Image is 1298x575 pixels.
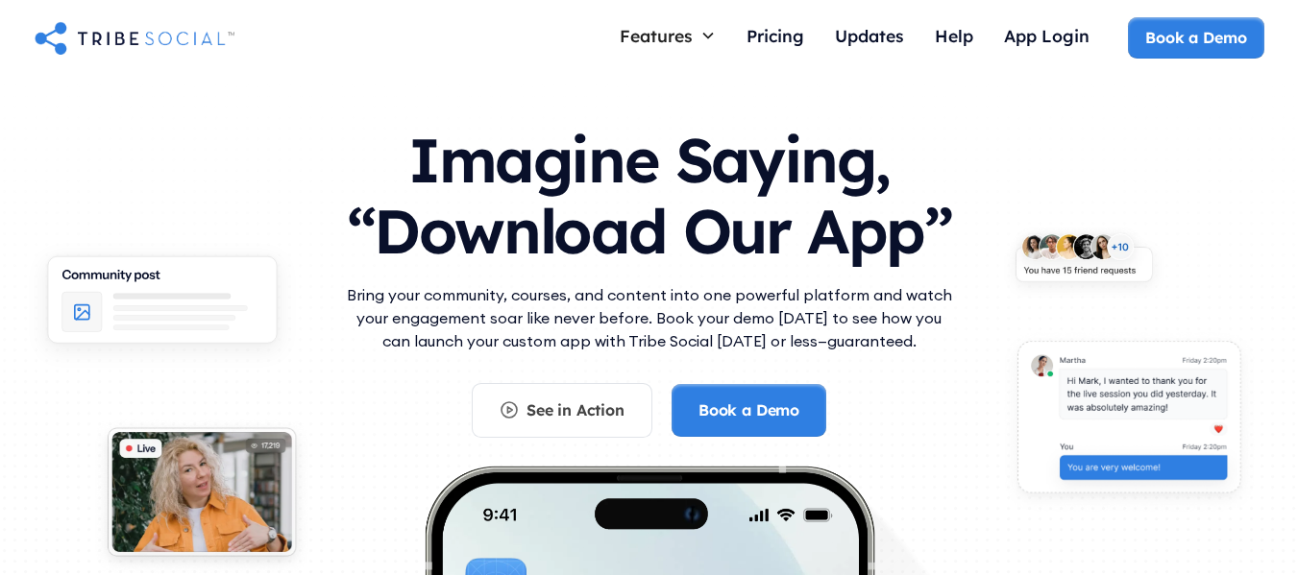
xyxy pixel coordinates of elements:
a: Updates [820,17,919,59]
a: Book a Demo [672,384,826,436]
div: Features [604,17,731,54]
img: An illustration of Community Feed [26,241,299,371]
a: Book a Demo [1128,17,1263,58]
h1: Imagine Saying, “Download Our App” [342,106,957,276]
a: Pricing [731,17,820,59]
img: An illustration of New friends requests [999,222,1168,302]
a: home [35,18,234,57]
a: App Login [989,17,1105,59]
div: Updates [835,25,904,46]
div: Pricing [747,25,804,46]
p: Bring your community, courses, and content into one powerful platform and watch your engagement s... [342,283,957,352]
img: An illustration of chat [999,328,1259,515]
div: App Login [1004,25,1090,46]
div: Features [620,25,693,46]
div: See in Action [527,399,625,420]
div: Help [935,25,973,46]
a: See in Action [472,383,652,437]
a: Help [919,17,989,59]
